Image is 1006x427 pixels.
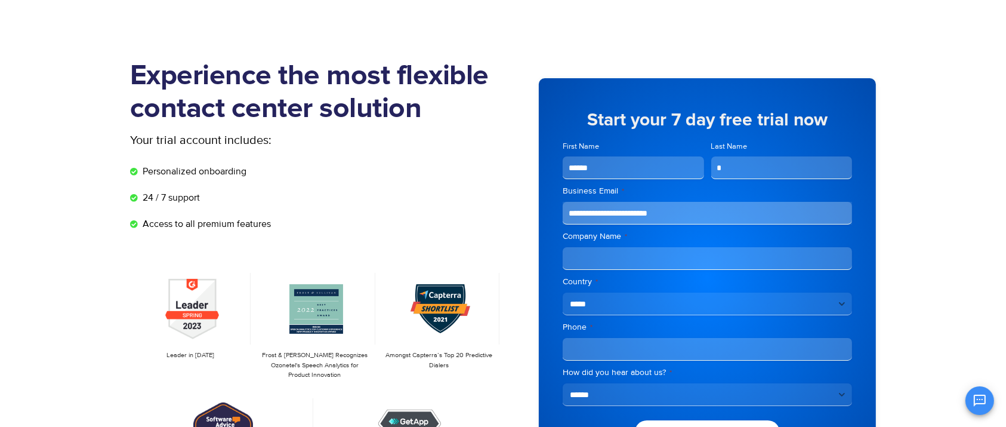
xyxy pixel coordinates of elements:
[563,185,852,197] label: Business Email
[563,321,852,333] label: Phone
[563,231,852,242] label: Company Name
[563,111,852,129] h5: Start your 7 day free trial now
[711,141,853,152] label: Last Name
[136,351,245,361] p: Leader in [DATE]
[140,217,271,231] span: Access to all premium features
[563,276,852,288] label: Country
[130,60,503,125] h1: Experience the most flexible contact center solution
[385,351,493,370] p: Amongst Capterra’s Top 20 Predictive Dialers
[130,131,413,149] p: Your trial account includes:
[563,367,852,379] label: How did you hear about us?
[563,141,704,152] label: First Name
[140,164,246,179] span: Personalized onboarding
[140,191,200,205] span: 24 / 7 support
[965,386,994,415] button: Open chat
[260,351,369,380] p: Frost & [PERSON_NAME] Recognizes Ozonetel's Speech Analytics for Product Innovation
